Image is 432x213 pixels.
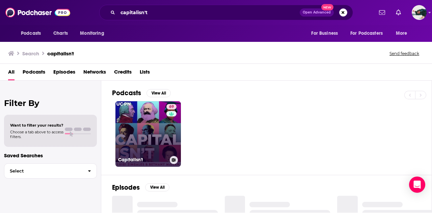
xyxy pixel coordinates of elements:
[112,89,171,97] a: PodcastsView All
[10,123,63,128] span: Want to filter your results?
[391,27,416,40] button: open menu
[140,66,150,80] a: Lists
[321,4,333,10] span: New
[4,98,97,108] h2: Filter By
[376,7,388,18] a: Show notifications dropdown
[53,66,75,80] a: Episodes
[387,51,421,56] button: Send feedback
[80,29,104,38] span: Monitoring
[412,5,427,20] img: User Profile
[118,157,167,163] h3: Capitalisn't
[311,29,338,38] span: For Business
[306,27,346,40] button: open menu
[22,50,39,57] h3: Search
[300,8,334,17] button: Open AdvancedNew
[115,101,181,167] a: 69Capitalisn't
[393,7,404,18] a: Show notifications dropdown
[99,5,353,20] div: Search podcasts, credits, & more...
[114,66,132,80] a: Credits
[10,130,63,139] span: Choose a tab above to access filters.
[409,177,425,193] div: Open Intercom Messenger
[303,11,331,14] span: Open Advanced
[53,29,68,38] span: Charts
[112,183,140,192] h2: Episodes
[412,5,427,20] button: Show profile menu
[23,66,45,80] a: Podcasts
[396,29,407,38] span: More
[146,89,171,97] button: View All
[16,27,50,40] button: open menu
[4,163,97,179] button: Select
[145,183,169,191] button: View All
[350,29,383,38] span: For Podcasters
[83,66,106,80] a: Networks
[4,152,97,159] p: Saved Searches
[118,7,300,18] input: Search podcasts, credits, & more...
[5,6,70,19] img: Podchaser - Follow, Share and Rate Podcasts
[166,104,177,109] a: 69
[49,27,72,40] a: Charts
[4,169,82,173] span: Select
[346,27,393,40] button: open menu
[112,89,141,97] h2: Podcasts
[412,5,427,20] span: Logged in as fsg.publicity
[112,183,169,192] a: EpisodesView All
[75,27,113,40] button: open menu
[8,66,15,80] a: All
[169,104,174,110] span: 69
[21,29,41,38] span: Podcasts
[47,50,74,57] h3: capitalisn't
